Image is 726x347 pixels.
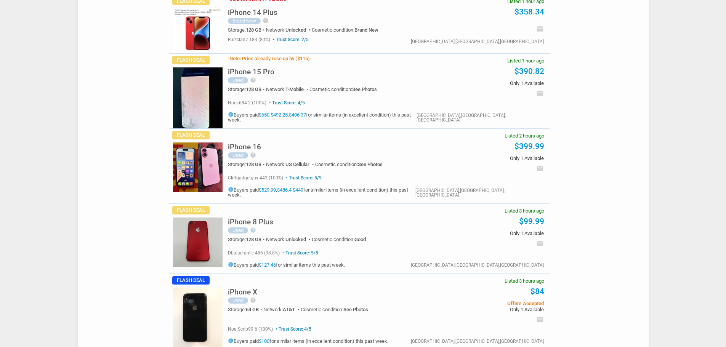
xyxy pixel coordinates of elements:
[246,307,259,312] span: 64 GB
[429,81,543,86] span: Only 1 Available
[246,237,261,242] span: 128 GB
[228,175,283,181] span: cliffgadgetguy 443 (100%)
[250,77,256,83] i: help
[514,67,544,76] a: $390.82
[259,262,276,267] a: $127.46
[281,250,318,256] span: Trust Score: 5/5
[289,112,306,117] a: $406.37
[228,288,257,296] h5: iPhone X
[228,290,257,296] a: iPhone X
[250,152,256,158] i: help
[352,86,377,92] span: See Photos
[228,56,229,61] span: -
[228,227,248,233] div: Used
[259,187,276,192] a: $529.99
[429,307,543,312] span: Only 1 Available
[268,100,305,106] span: Trust Score: 4/5
[228,10,277,16] a: iPhone 14 Plus
[285,237,306,242] span: Unlocked
[228,100,266,106] span: nndc684 2 (100%)
[259,112,269,117] a: $650
[228,218,273,225] h5: iPhone 8 Plus
[228,18,261,24] div: Brand New
[343,307,368,312] span: See Photos
[285,162,309,167] span: US Cellular
[536,90,544,97] i: email
[246,86,261,92] span: 128 GB
[266,27,312,32] div: Network:
[228,145,261,150] a: iPhone 16
[228,27,266,32] div: Storage:
[228,68,274,75] h5: iPhone 15 Pro
[173,8,223,53] img: s-l225.jpg
[530,287,544,296] a: $84
[301,307,368,312] div: Cosmetic condition:
[315,162,383,167] div: Cosmetic condition:
[263,307,301,312] div: Network:
[173,217,223,267] img: s-l225.jpg
[266,237,312,242] div: Network:
[274,326,311,332] span: Trust Score: 4/5
[284,175,322,181] span: Trust Score: 5/5
[429,301,543,306] span: Offers Accepted
[259,338,269,344] a: $100
[310,56,311,61] span: -
[228,143,261,150] h5: iPhone 16
[228,87,266,92] div: Storage:
[228,152,248,158] div: Used
[228,297,248,304] div: Used
[228,338,388,344] h5: Buyers paid for similar items (in excellent condition) this past week.
[312,27,378,32] div: Cosmetic condition:
[228,187,415,197] h5: Buyers paid , , for similar items (in excellent condition) this past week.
[266,162,315,167] div: Network:
[354,237,366,242] span: Good
[172,56,210,64] span: Flash Deal
[514,142,544,151] a: $399.99
[536,240,544,247] i: email
[411,39,544,44] div: [GEOGRAPHIC_DATA],[GEOGRAPHIC_DATA],[GEOGRAPHIC_DATA]
[173,142,223,192] img: s-l225.jpg
[354,27,378,33] span: Brand New
[505,278,544,283] span: Listed 3 hours ago
[228,220,273,225] a: iPhone 8 Plus
[415,188,544,197] div: [GEOGRAPHIC_DATA],[GEOGRAPHIC_DATA],[GEOGRAPHIC_DATA]
[228,56,311,61] h3: Note: Price already rose up by ($115)
[228,70,274,75] a: iPhone 15 Pro
[285,86,304,92] span: T-Mobile
[228,37,270,42] span: ruizclan7 183 (80%)
[514,7,544,16] a: $358.34
[417,113,544,122] div: [GEOGRAPHIC_DATA],[GEOGRAPHIC_DATA],[GEOGRAPHIC_DATA]
[250,227,256,233] i: help
[228,237,266,242] div: Storage:
[358,162,383,167] span: See Photos
[309,87,377,92] div: Cosmetic condition:
[505,208,544,213] span: Listed 3 hours ago
[228,77,248,83] div: Used
[411,263,544,267] div: [GEOGRAPHIC_DATA],[GEOGRAPHIC_DATA],[GEOGRAPHIC_DATA]
[173,67,223,128] img: s-l225.jpg
[507,58,544,63] span: Listed 1 hour ago
[263,18,269,24] i: help
[246,162,261,167] span: 128 GB
[228,307,263,312] div: Storage:
[250,297,256,303] i: help
[228,112,234,117] i: info
[536,316,544,323] i: email
[519,217,544,226] a: $99.99
[293,187,303,192] a: $449
[228,112,417,122] h5: Buyers paid , , for similar items (in excellent condition) this past week.
[228,250,280,256] span: dbalacranllc 486 (98.8%)
[271,112,288,117] a: $492.25
[536,25,544,33] i: email
[285,27,306,33] span: Unlocked
[172,131,210,139] span: Flash Deal
[271,37,309,42] span: Trust Score: 2/5
[228,262,234,267] i: info
[429,231,543,236] span: Only 1 Available
[246,27,261,33] span: 128 GB
[228,338,234,344] i: info
[312,237,366,242] div: Cosmetic condition:
[266,87,309,92] div: Network:
[429,156,543,161] span: Only 1 Available
[228,262,345,267] h5: Buyers paid for similar items this past week.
